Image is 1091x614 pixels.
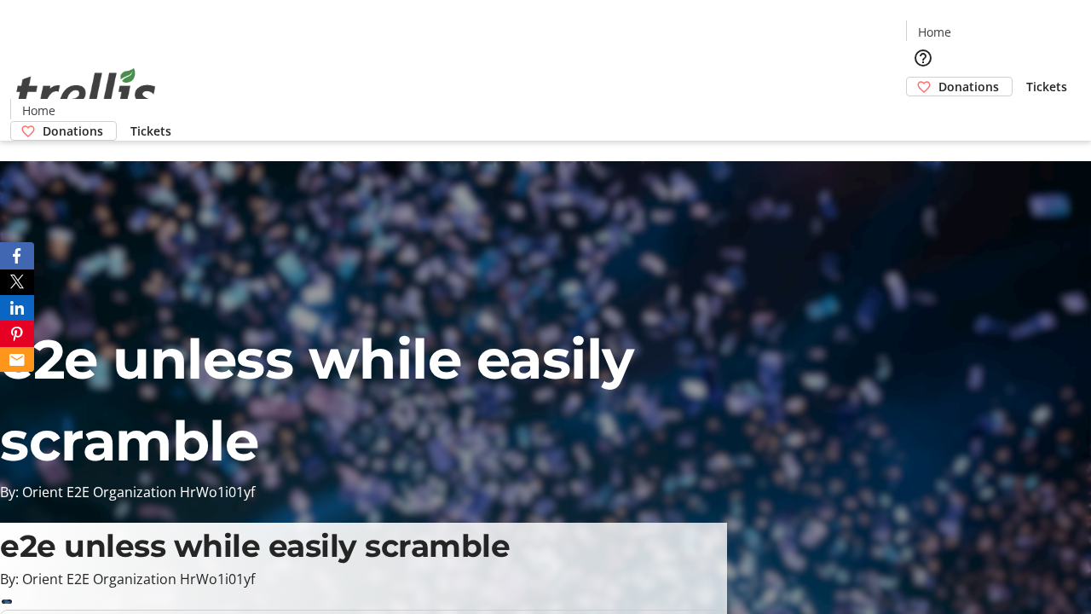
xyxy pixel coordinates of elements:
[906,77,1013,96] a: Donations
[938,78,999,96] span: Donations
[11,101,66,119] a: Home
[22,101,55,119] span: Home
[906,41,940,75] button: Help
[906,96,940,130] button: Cart
[43,122,103,140] span: Donations
[1013,78,1081,96] a: Tickets
[10,49,162,135] img: Orient E2E Organization HrWo1i01yf's Logo
[907,23,961,41] a: Home
[10,121,117,141] a: Donations
[918,23,951,41] span: Home
[1026,78,1067,96] span: Tickets
[117,122,185,140] a: Tickets
[130,122,171,140] span: Tickets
